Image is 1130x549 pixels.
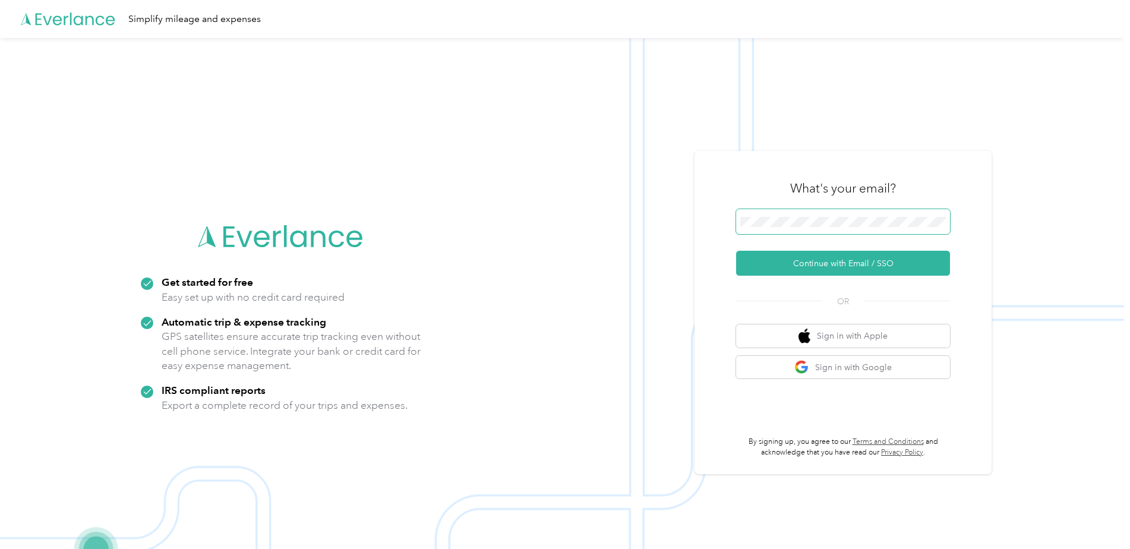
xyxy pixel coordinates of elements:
span: OR [822,295,864,308]
strong: IRS compliant reports [162,384,266,396]
p: By signing up, you agree to our and acknowledge that you have read our . [736,437,950,457]
strong: Get started for free [162,276,253,288]
button: google logoSign in with Google [736,356,950,379]
p: GPS satellites ensure accurate trip tracking even without cell phone service. Integrate your bank... [162,329,421,373]
button: apple logoSign in with Apple [736,324,950,348]
img: apple logo [798,329,810,343]
a: Terms and Conditions [853,437,924,446]
p: Easy set up with no credit card required [162,290,345,305]
button: Continue with Email / SSO [736,251,950,276]
strong: Automatic trip & expense tracking [162,315,326,328]
a: Privacy Policy [881,448,923,457]
img: google logo [794,360,809,375]
p: Export a complete record of your trips and expenses. [162,398,408,413]
h3: What's your email? [790,180,896,197]
div: Simplify mileage and expenses [128,12,261,27]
